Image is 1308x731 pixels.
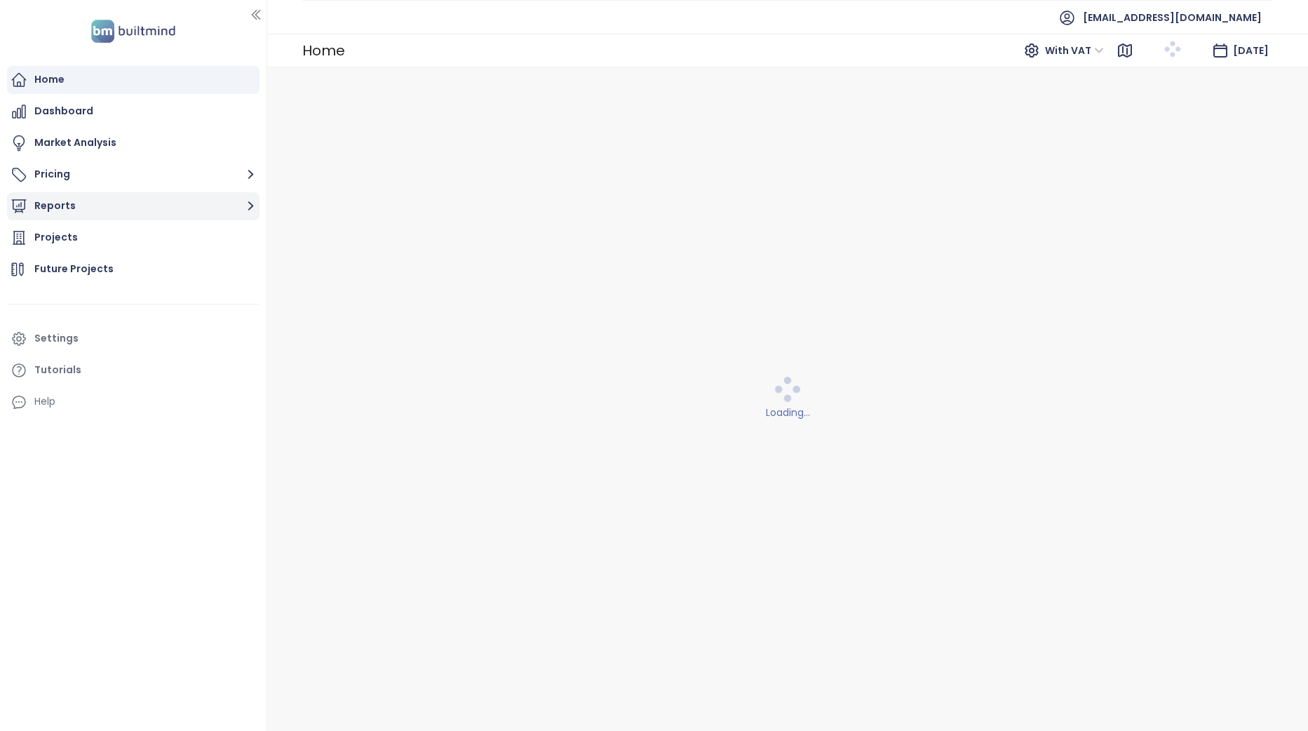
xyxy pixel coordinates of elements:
[7,356,259,384] a: Tutorials
[7,129,259,157] a: Market Analysis
[7,192,259,220] button: Reports
[276,405,1300,420] div: Loading...
[34,361,81,379] div: Tutorials
[34,102,93,120] div: Dashboard
[34,134,116,152] div: Market Analysis
[7,224,259,252] a: Projects
[7,66,259,94] a: Home
[34,229,78,246] div: Projects
[34,260,114,278] div: Future Projects
[1083,1,1262,34] span: [EMAIL_ADDRESS][DOMAIN_NAME]
[7,161,259,189] button: Pricing
[7,98,259,126] a: Dashboard
[34,330,79,347] div: Settings
[87,17,180,46] img: logo
[7,325,259,353] a: Settings
[34,71,65,88] div: Home
[1045,40,1104,61] span: With VAT
[7,255,259,283] a: Future Projects
[302,36,345,65] div: Home
[34,393,55,410] div: Help
[7,388,259,416] div: Help
[1233,43,1269,58] span: [DATE]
